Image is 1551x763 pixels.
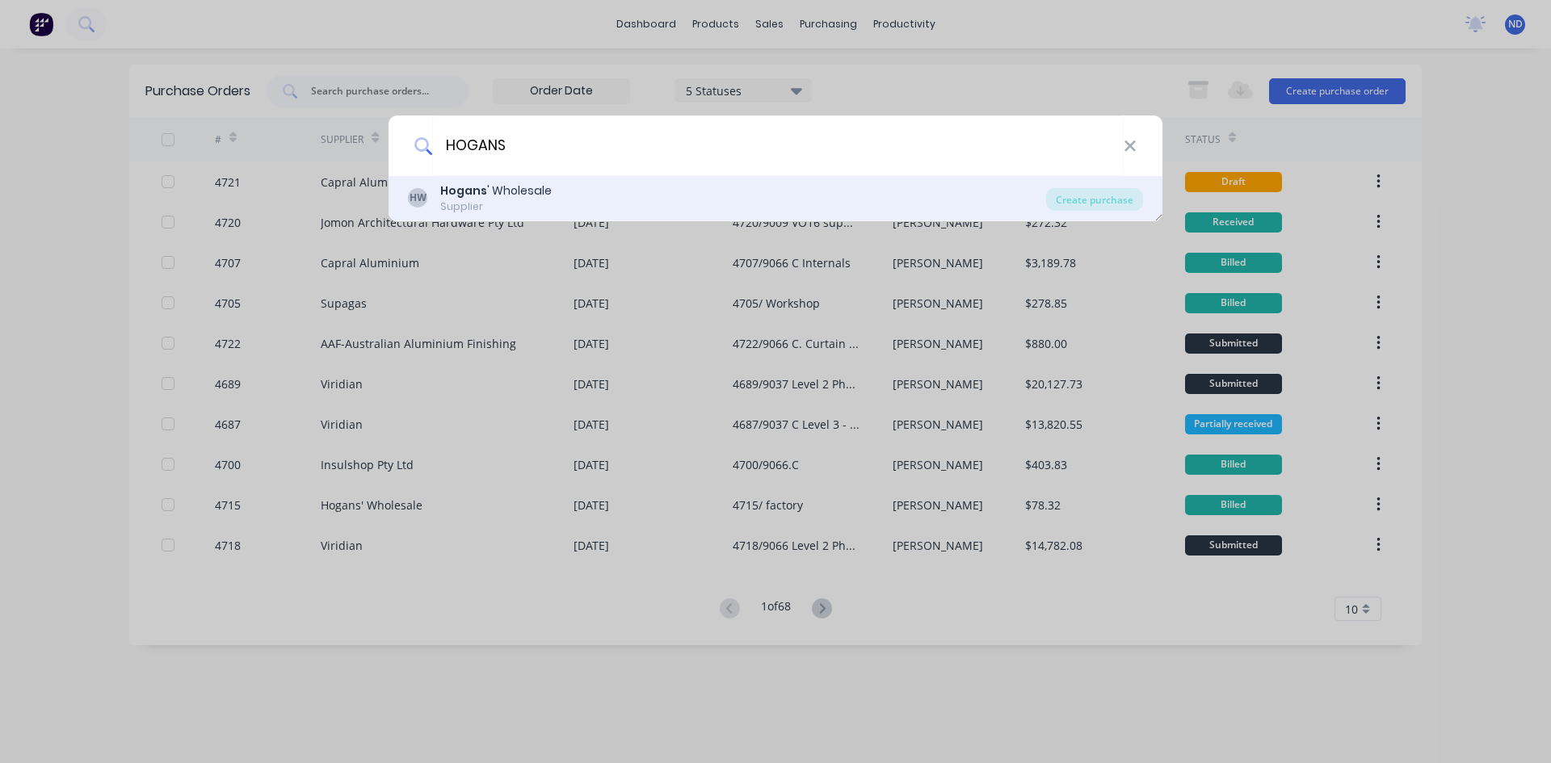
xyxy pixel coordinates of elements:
[440,199,552,214] div: Supplier
[1046,188,1143,211] div: Create purchase
[408,188,427,208] div: HW
[432,115,1124,176] input: Enter a supplier name to create a new order...
[440,182,487,199] b: Hogans
[440,182,552,199] div: ' Wholesale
